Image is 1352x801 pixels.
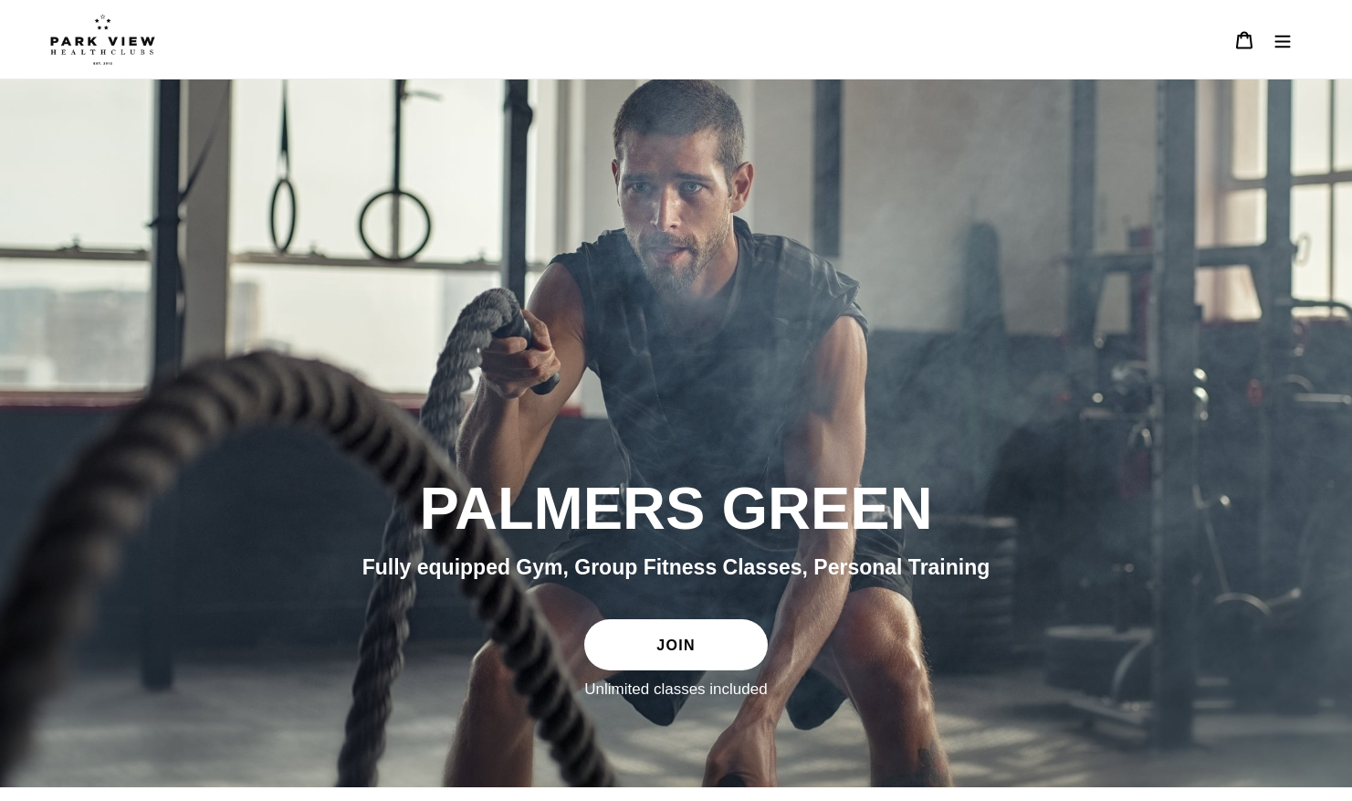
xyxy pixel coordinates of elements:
[584,680,767,700] label: Unlimited classes included
[50,14,155,65] img: Park view health clubs is a gym near you.
[584,619,767,670] a: JOIN
[179,473,1174,544] h2: PALMERS GREEN
[1263,20,1302,59] button: Menu
[362,555,990,579] span: Fully equipped Gym, Group Fitness Classes, Personal Training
